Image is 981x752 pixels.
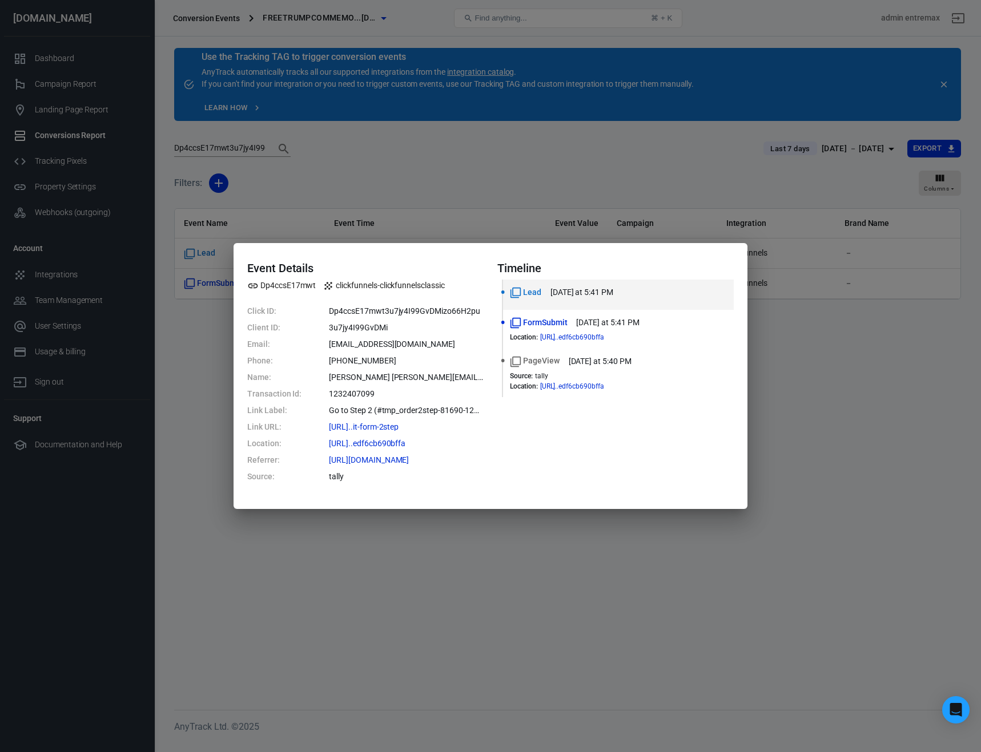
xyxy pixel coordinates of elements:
[247,438,301,450] dt: Location:
[550,286,613,298] time: 2025-09-29T17:41:20-04:00
[247,421,301,433] dt: Link URL:
[247,280,316,292] span: Property
[247,454,301,466] dt: Referrer:
[247,305,301,317] dt: Click ID:
[497,261,734,275] h4: Timeline
[329,322,484,334] dd: 3u7jy4I99GvDMi
[510,355,560,367] span: Standard event name
[329,305,484,317] dd: Dp4ccsE17mwt3u7jy4I99GvDMizo66H2pu
[576,317,639,329] time: 2025-09-29T17:41:19-04:00
[323,280,444,292] span: Integration
[247,322,301,334] dt: Client ID:
[247,471,301,483] dt: Source:
[329,338,484,350] dd: boosbob@yahoo.com
[329,439,426,447] span: https://freetrumpcommemorative.com/order-635867541758641139668?_ef_transaction_id=e99ddb43ceee47b...
[510,372,533,380] dt: Source :
[942,696,970,723] div: Open Intercom Messenger
[329,405,484,417] dd: Go to Step 2 (#tmp_order2step-81690-129-128-180)
[510,317,567,329] span: Standard event name
[247,405,301,417] dt: Link Label:
[329,388,484,400] dd: 1232407099
[510,333,538,341] dt: Location :
[540,383,625,390] span: https://freetrumpcommemorative.com/order-635867541758641139668?_ef_transaction_id=e99ddb43ceee47b...
[569,355,632,367] time: 2025-09-29T17:40:13-04:00
[510,382,538,390] dt: Location :
[247,338,301,350] dt: Email:
[329,371,484,383] dd: Ronald boosbob@yahoo.com
[329,456,429,464] span: https://tally.so/
[510,286,541,298] span: Standard event name
[247,355,301,367] dt: Phone:
[247,261,484,275] h4: Event Details
[329,423,419,431] span: https://freetrumpcommemorative.com/order-635867541758641139668?_ef_transaction_id=e99ddb43ceee47b...
[247,388,301,400] dt: Transaction Id:
[535,372,548,380] span: tally
[247,371,301,383] dt: Name:
[329,471,484,483] dd: tally
[329,355,484,367] dd: (907) 227-7575
[540,334,625,341] span: https://freetrumpcommemorative.com/order-635867541758641139668?_ef_transaction_id=e99ddb43ceee47b...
